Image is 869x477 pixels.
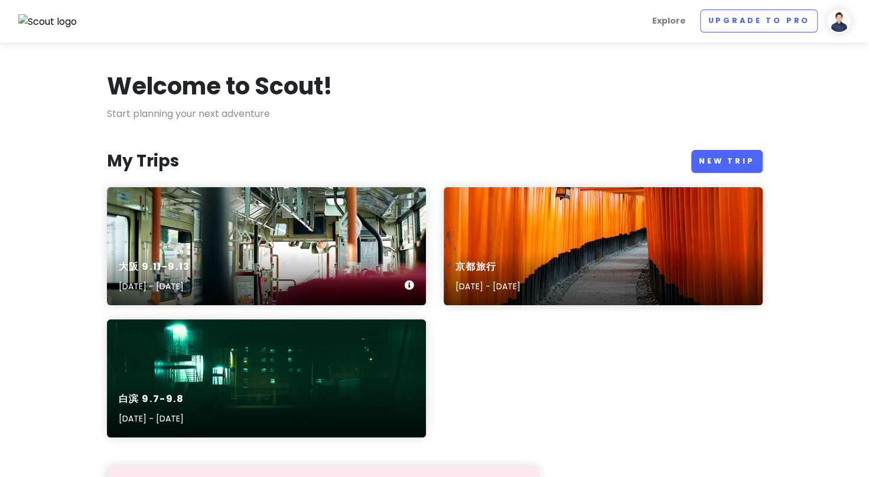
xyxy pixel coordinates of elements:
[691,150,763,173] a: New Trip
[455,261,520,273] h6: 京都旅行
[119,280,190,293] p: [DATE] - [DATE]
[18,14,77,30] img: Scout logo
[107,71,333,102] h1: Welcome to Scout!
[107,106,763,122] p: Start planning your next adventure
[444,187,763,305] a: 10000 gates京都旅行[DATE] - [DATE]
[119,412,184,425] p: [DATE] - [DATE]
[107,187,426,305] a: the interior of a public transit bus with red seats大阪 9.11-9.13[DATE] - [DATE]
[827,9,851,33] img: User profile
[107,151,179,172] h3: My Trips
[700,9,818,32] a: Upgrade to Pro
[119,261,190,273] h6: 大阪 9.11-9.13
[107,319,426,437] a: a dark picture of a building at night白滨 9.7-9.8[DATE] - [DATE]
[119,393,184,406] h6: 白滨 9.7-9.8
[647,9,691,32] a: Explore
[455,280,520,293] p: [DATE] - [DATE]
